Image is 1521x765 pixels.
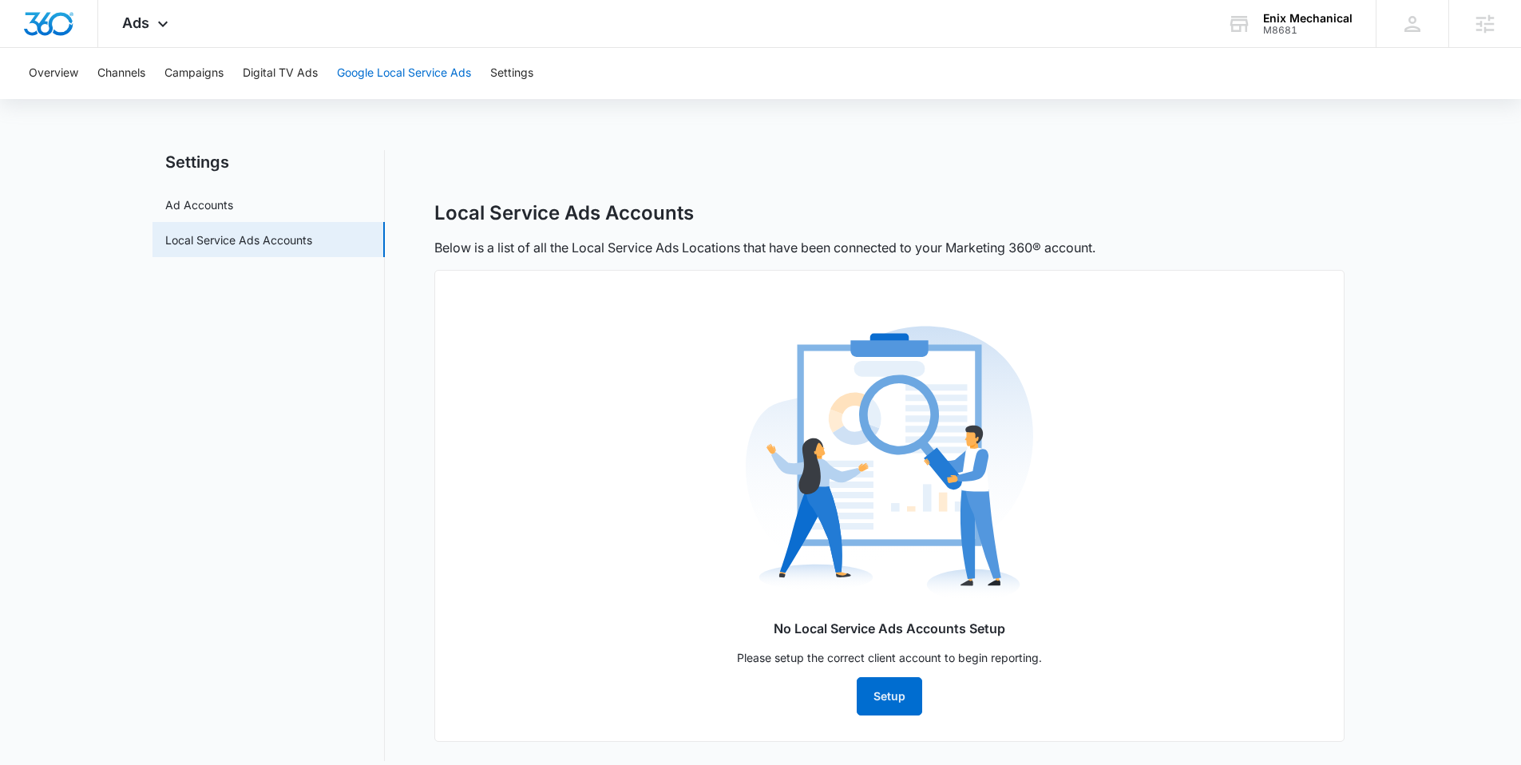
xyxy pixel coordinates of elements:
button: Settings [490,48,533,99]
div: account name [1263,12,1353,25]
p: Below is a list of all the Local Service Ads Locations that have been connected to your Marketing... [434,238,1095,257]
a: Ad Accounts [165,196,233,213]
h1: Local Service Ads Accounts [434,201,694,225]
button: Channels [97,48,145,99]
button: Digital TV Ads [243,48,318,99]
img: no-data.svg [746,319,1033,606]
p: Please setup the correct client account to begin reporting. [461,649,1318,666]
div: account id [1263,25,1353,36]
button: Campaigns [164,48,224,99]
a: Local Service Ads Accounts [165,232,312,248]
p: No Local Service Ads Accounts Setup [461,619,1318,638]
button: Setup [857,677,922,715]
h2: Settings [152,150,385,174]
button: Overview [29,48,78,99]
button: Google Local Service Ads [337,48,471,99]
span: Ads [122,14,149,31]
